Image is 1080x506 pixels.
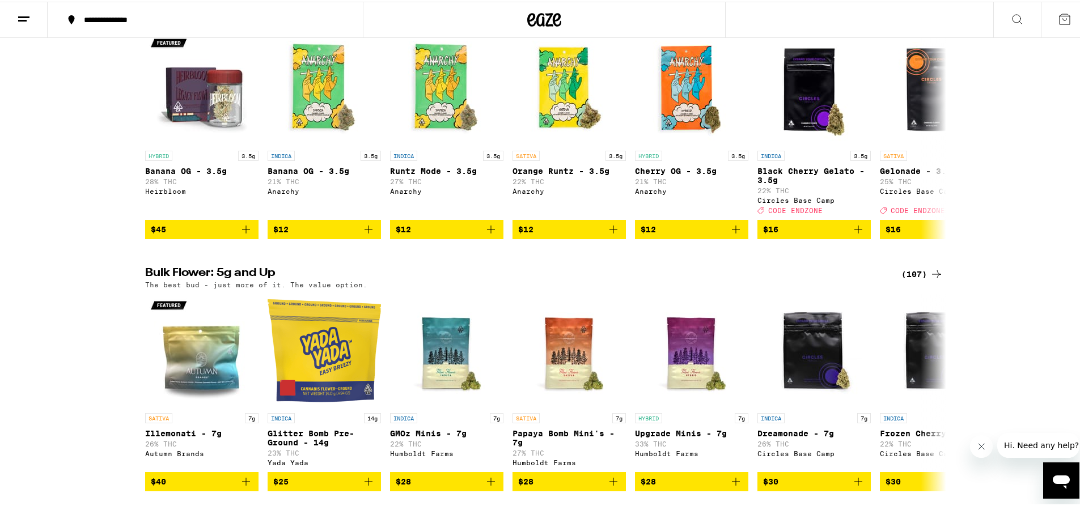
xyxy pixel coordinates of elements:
[757,30,871,218] a: Open page for Black Cherry Gelato - 3.5g from Circles Base Camp
[268,457,381,465] div: Yada Yada
[763,223,778,232] span: $16
[390,427,503,436] p: GMOz Minis - 7g
[145,165,259,174] p: Banana OG - 3.5g
[513,292,626,470] a: Open page for Papaya Bomb Mini's - 7g from Humboldt Farms
[880,411,907,422] p: INDICA
[390,176,503,184] p: 27% THC
[757,185,871,193] p: 22% THC
[513,411,540,422] p: SATIVA
[641,223,656,232] span: $12
[490,411,503,422] p: 7g
[390,439,503,446] p: 22% THC
[880,165,993,174] p: Gelonade - 3.5g
[757,292,871,470] a: Open page for Dreamonade - 7g from Circles Base Camp
[763,475,778,484] span: $30
[735,411,748,422] p: 7g
[390,448,503,456] div: Humboldt Farms
[483,149,503,159] p: 3.5g
[635,149,662,159] p: HYBRID
[880,218,993,237] button: Add to bag
[145,266,888,279] h2: Bulk Flower: 5g and Up
[268,176,381,184] p: 21% THC
[268,30,381,218] a: Open page for Banana OG - 3.5g from Anarchy
[757,149,785,159] p: INDICA
[880,176,993,184] p: 25% THC
[850,149,871,159] p: 3.5g
[635,292,748,470] a: Open page for Upgrade Minis - 7g from Humboldt Farms
[390,30,503,143] img: Anarchy - Runtz Mode - 3.5g
[635,218,748,237] button: Add to bag
[635,292,748,406] img: Humboldt Farms - Upgrade Minis - 7g
[757,470,871,490] button: Add to bag
[268,292,381,406] img: Yada Yada - Glitter Bomb Pre-Ground - 14g
[151,475,166,484] span: $40
[757,411,785,422] p: INDICA
[268,165,381,174] p: Banana OG - 3.5g
[145,292,259,470] a: Open page for Illemonati - 7g from Autumn Brands
[396,475,411,484] span: $28
[757,195,871,202] div: Circles Base Camp
[757,448,871,456] div: Circles Base Camp
[268,427,381,445] p: Glitter Bomb Pre-Ground - 14g
[635,186,748,193] div: Anarchy
[145,176,259,184] p: 28% THC
[268,470,381,490] button: Add to bag
[886,475,901,484] span: $30
[513,457,626,465] div: Humboldt Farms
[268,448,381,455] p: 23% THC
[145,292,259,406] img: Autumn Brands - Illemonati - 7g
[635,411,662,422] p: HYBRID
[513,186,626,193] div: Anarchy
[513,30,626,218] a: Open page for Orange Runtz - 3.5g from Anarchy
[145,448,259,456] div: Autumn Brands
[880,470,993,490] button: Add to bag
[635,165,748,174] p: Cherry OG - 3.5g
[396,223,411,232] span: $12
[757,165,871,183] p: Black Cherry Gelato - 3.5g
[605,149,626,159] p: 3.5g
[145,439,259,446] p: 26% THC
[145,427,259,436] p: Illemonati - 7g
[268,149,295,159] p: INDICA
[757,292,871,406] img: Circles Base Camp - Dreamonade - 7g
[757,427,871,436] p: Dreamonade - 7g
[880,439,993,446] p: 22% THC
[635,470,748,490] button: Add to bag
[390,470,503,490] button: Add to bag
[635,427,748,436] p: Upgrade Minis - 7g
[757,218,871,237] button: Add to bag
[880,30,993,143] img: Circles Base Camp - Gelonade - 3.5g
[390,411,417,422] p: INDICA
[901,266,943,279] a: (107)
[145,279,367,287] p: The best bud - just more of it. The value option.
[145,30,259,143] img: Heirbloom - Banana OG - 3.5g
[238,149,259,159] p: 3.5g
[970,433,993,456] iframe: Close message
[880,30,993,218] a: Open page for Gelonade - 3.5g from Circles Base Camp
[635,448,748,456] div: Humboldt Farms
[997,431,1079,456] iframe: Message from company
[145,470,259,490] button: Add to bag
[361,149,381,159] p: 3.5g
[891,205,945,212] span: CODE ENDZONE
[757,439,871,446] p: 26% THC
[151,223,166,232] span: $45
[880,186,993,193] div: Circles Base Camp
[268,292,381,470] a: Open page for Glitter Bomb Pre-Ground - 14g from Yada Yada
[513,448,626,455] p: 27% THC
[728,149,748,159] p: 3.5g
[273,223,289,232] span: $12
[513,292,626,406] img: Humboldt Farms - Papaya Bomb Mini's - 7g
[513,165,626,174] p: Orange Runtz - 3.5g
[268,218,381,237] button: Add to bag
[390,218,503,237] button: Add to bag
[390,186,503,193] div: Anarchy
[635,176,748,184] p: 21% THC
[857,411,871,422] p: 7g
[880,292,993,470] a: Open page for Frozen Cherry - 7g from Circles Base Camp
[145,186,259,193] div: Heirbloom
[364,411,381,422] p: 14g
[768,205,823,212] span: CODE ENDZONE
